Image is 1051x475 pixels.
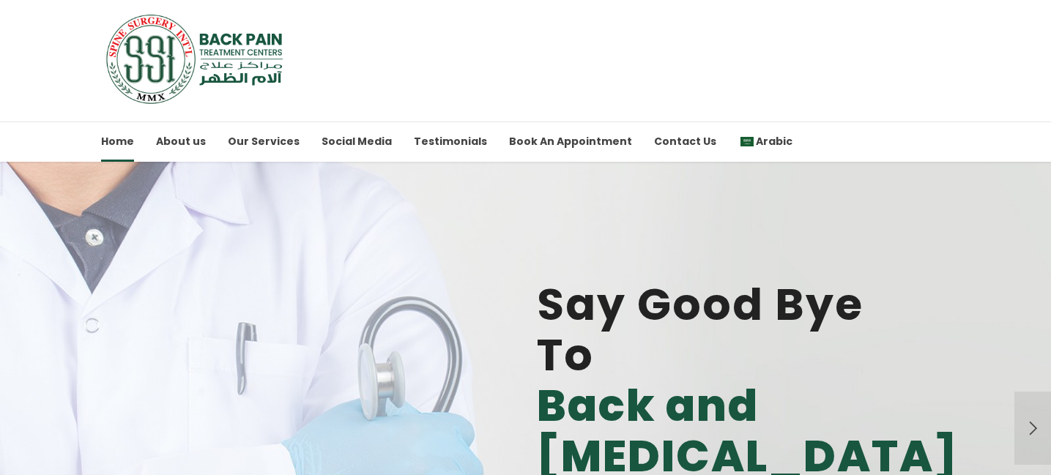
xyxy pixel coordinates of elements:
a: ArabicArabic [738,121,792,162]
img: Arabic [740,137,754,147]
a: About us [156,121,206,162]
a: Contact Us [654,121,716,162]
span: Arabic [756,134,792,149]
a: Social Media [322,121,392,162]
a: Our Services [228,121,300,162]
a: Home [101,121,134,162]
a: Testimonials [414,121,487,162]
a: Book An Appointment [509,121,632,162]
span: Arabic [738,134,792,149]
img: SSI [101,13,292,105]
